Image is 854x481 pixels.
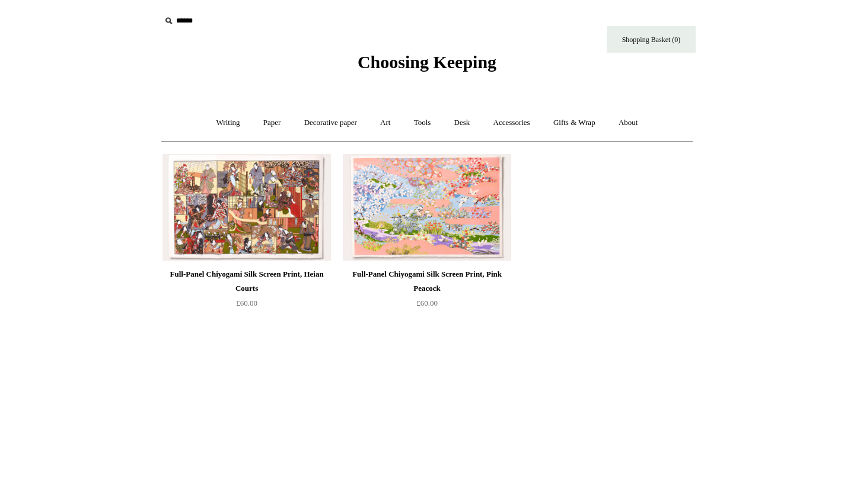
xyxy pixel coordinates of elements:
a: Accessories [483,107,541,139]
a: About [608,107,649,139]
a: Tools [403,107,442,139]
a: Full-Panel Chiyogami Silk Screen Print, Heian Courts £60.00 [162,267,331,316]
a: Choosing Keeping [358,62,496,70]
div: Full-Panel Chiyogami Silk Screen Print, Pink Peacock [346,267,508,296]
div: Full-Panel Chiyogami Silk Screen Print, Heian Courts [165,267,328,296]
a: Decorative paper [294,107,368,139]
span: £60.00 [416,299,438,307]
span: £60.00 [236,299,257,307]
a: Art [369,107,401,139]
a: Full-Panel Chiyogami Silk Screen Print, Heian Courts Full-Panel Chiyogami Silk Screen Print, Heia... [162,154,331,261]
a: Full-Panel Chiyogami Silk Screen Print, Pink Peacock £60.00 [343,267,511,316]
img: Full-Panel Chiyogami Silk Screen Print, Pink Peacock [343,154,511,261]
a: Writing [206,107,251,139]
a: Full-Panel Chiyogami Silk Screen Print, Pink Peacock Full-Panel Chiyogami Silk Screen Print, Pink... [343,154,511,261]
a: Shopping Basket (0) [607,26,696,53]
span: Choosing Keeping [358,52,496,72]
a: Gifts & Wrap [543,107,606,139]
img: Full-Panel Chiyogami Silk Screen Print, Heian Courts [162,154,331,261]
a: Paper [253,107,292,139]
a: Desk [444,107,481,139]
